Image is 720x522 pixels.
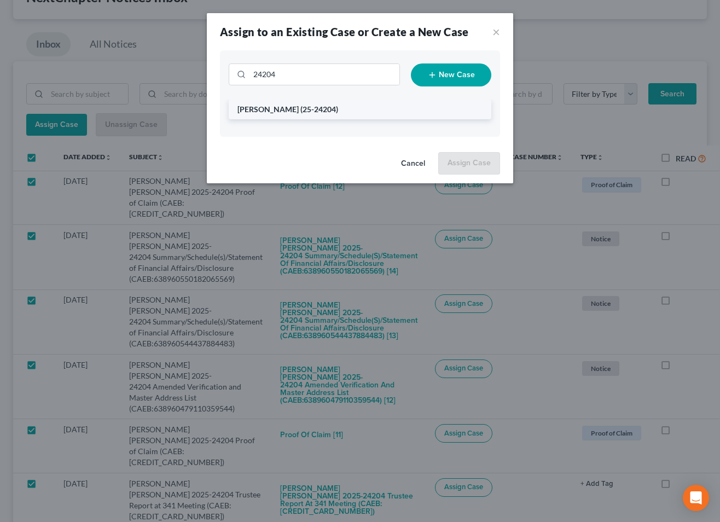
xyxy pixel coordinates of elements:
span: [PERSON_NAME] [237,105,299,114]
button: Assign Case [438,152,500,175]
button: × [492,25,500,38]
div: Open Intercom Messenger [683,485,709,511]
input: Search Cases... [249,64,399,85]
span: (25-24204) [300,105,338,114]
button: Cancel [392,153,434,175]
button: New Case [411,63,491,86]
strong: Assign to an Existing Case or Create a New Case [220,25,469,38]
